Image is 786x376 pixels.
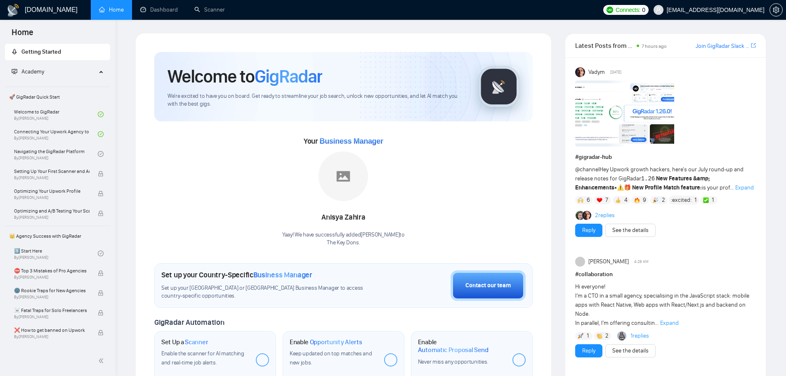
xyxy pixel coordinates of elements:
div: Yaay! We have successfully added [PERSON_NAME] to [282,231,405,247]
span: check-circle [98,151,104,157]
span: Expand [660,319,679,326]
span: ☠️ Fatal Traps for Solo Freelancers [14,306,90,315]
span: 🚀 GigRadar Quick Start [6,89,109,105]
span: @channel [575,166,600,173]
span: 2 [605,332,609,340]
p: The Key Dons . [282,239,405,247]
a: Connecting Your Upwork Agency to GigRadarBy[PERSON_NAME] [14,125,98,143]
span: check-circle [98,111,104,117]
strong: New Profile Match feature: [632,184,702,191]
button: Reply [575,344,602,357]
div: Contact our team [465,281,511,290]
a: Welcome to GigRadarBy[PERSON_NAME] [14,105,98,123]
h1: Set up your Country-Specific [161,270,312,279]
span: rocket [12,49,17,54]
img: 🔥 [634,197,640,203]
span: Never miss any opportunities. [418,358,488,365]
span: 7 hours ago [642,43,667,49]
span: lock [98,270,104,276]
span: Enable the scanner for AI matching and real-time job alerts. [161,350,244,366]
h1: Set Up a [161,338,208,346]
span: lock [98,191,104,196]
h1: # gigradar-hub [575,153,756,162]
span: 1 [712,196,714,204]
span: 1 [587,332,589,340]
img: 🚀 [578,333,583,339]
img: placeholder.png [319,151,368,201]
span: Academy [21,68,44,75]
span: 2 [662,196,665,204]
img: 👍 [615,197,621,203]
span: ⛔ Top 3 Mistakes of Pro Agencies [14,267,90,275]
img: gigradar-logo.png [478,66,519,107]
span: Hi everyone! I’m a CTO in a small agency, specialising in the JavaScript stack: mobile apps with ... [575,283,749,326]
a: 2replies [595,211,615,220]
a: homeHome [99,6,124,13]
a: See the details [612,346,649,355]
span: Keep updated on top matches and new jobs. [290,350,372,366]
span: 0 [642,5,645,14]
span: Latest Posts from the GigRadar Community [575,40,634,51]
a: See the details [612,226,649,235]
button: See the details [605,224,656,237]
img: Alex B [576,211,585,220]
span: Setting Up Your First Scanner and Auto-Bidder [14,167,90,175]
span: lock [98,330,104,336]
img: Abdul Hanan Asif [617,331,626,341]
a: 1️⃣ Start HereBy[PERSON_NAME] [14,244,98,262]
button: setting [769,3,783,17]
img: 👏 [597,333,602,339]
span: Your [304,137,383,146]
img: logo [7,4,20,17]
span: double-left [98,357,106,365]
button: Reply [575,224,602,237]
span: Hey Upwork growth hackers, here's our July round-up and release notes for GigRadar • is your prof... [575,166,744,191]
h1: Welcome to [168,65,322,87]
span: Home [5,26,40,44]
span: Academy [12,68,44,75]
iframe: Intercom live chat [758,348,778,368]
span: check-circle [98,251,104,256]
a: export [751,42,756,50]
span: user [656,7,661,13]
span: 6 [587,196,590,204]
img: Vadym [575,67,585,77]
span: Automatic Proposal Send [418,346,489,354]
span: 🌚 Rookie Traps for New Agencies [14,286,90,295]
h1: # collaboration [575,270,756,279]
span: By [PERSON_NAME] [14,334,90,339]
span: By [PERSON_NAME] [14,215,90,220]
a: setting [769,7,783,13]
span: check-circle [98,131,104,137]
h1: Enable [290,338,362,346]
span: 1 [694,196,696,204]
a: Reply [582,226,595,235]
span: 9 [643,196,646,204]
span: GigRadar [255,65,322,87]
span: ❌ How to get banned on Upwork [14,326,90,334]
img: ❤️ [597,197,602,203]
span: [PERSON_NAME] [588,257,629,266]
button: Contact our team [451,270,526,301]
span: lock [98,171,104,177]
li: Getting Started [5,44,110,60]
a: Join GigRadar Slack Community [696,42,749,51]
span: Set up your [GEOGRAPHIC_DATA] or [GEOGRAPHIC_DATA] Business Manager to access country-specific op... [161,284,380,300]
div: Anisya Zahira [282,210,405,225]
span: [DATE] [610,69,621,76]
img: ✅ [703,197,709,203]
span: Expand [735,184,754,191]
span: ⚠️ [617,184,624,191]
a: Navigating the GigRadar PlatformBy[PERSON_NAME] [14,145,98,163]
a: dashboardDashboard [140,6,178,13]
img: upwork-logo.png [607,7,613,13]
span: Connects: [616,5,640,14]
span: 7 [605,196,608,204]
h1: Enable [418,338,506,354]
span: Optimizing Your Upwork Profile [14,187,90,195]
span: Business Manager [319,137,383,145]
span: lock [98,290,104,296]
span: By [PERSON_NAME] [14,295,90,300]
span: lock [98,310,104,316]
span: 🎁 [624,184,631,191]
